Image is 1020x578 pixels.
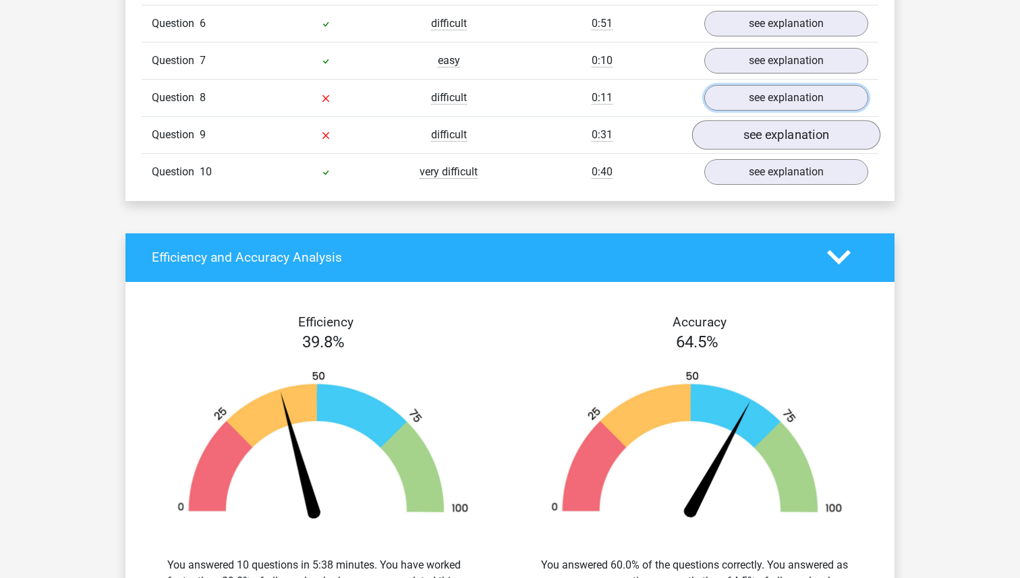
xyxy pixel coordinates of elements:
a: see explanation [704,11,868,36]
span: very difficult [420,165,478,179]
h4: Efficiency and Accuracy Analysis [152,250,807,265]
span: 0:11 [592,91,613,105]
span: 9 [200,128,206,141]
span: 0:40 [592,165,613,179]
span: difficult [431,17,467,30]
span: 7 [200,54,206,67]
img: 65.972e104a2579.png [530,370,863,525]
a: see explanation [704,48,868,74]
span: 0:31 [592,128,613,142]
span: Question [152,164,200,180]
span: difficult [431,91,467,105]
a: see explanation [692,120,880,150]
span: 6 [200,17,206,30]
h4: Efficiency [152,314,500,330]
img: 40.ce5e2f834a24.png [157,370,490,525]
span: easy [438,54,460,67]
span: 8 [200,91,206,104]
span: 10 [200,165,212,178]
a: see explanation [704,159,868,185]
a: see explanation [704,85,868,111]
span: 39.8% [302,333,345,351]
span: 0:10 [592,54,613,67]
span: Question [152,53,200,69]
span: 0:51 [592,17,613,30]
span: Question [152,16,200,32]
span: 64.5% [676,333,718,351]
span: Question [152,127,200,143]
h4: Accuracy [526,314,874,330]
span: Question [152,90,200,106]
span: difficult [431,128,467,142]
